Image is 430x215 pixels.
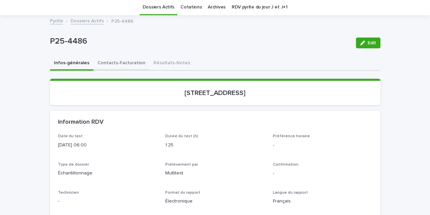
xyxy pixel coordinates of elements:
h2: Information RDV [58,119,104,126]
button: Infos-générales [50,56,93,71]
p: Échantillonnage [58,170,157,177]
span: Prélèvement par [165,163,198,167]
p: Français [273,198,372,205]
p: P25-4486 [111,17,134,24]
span: Confirmation [273,163,298,167]
p: [STREET_ADDRESS] [58,89,372,97]
span: Date du test [58,134,83,138]
span: Duree du test (h) [165,134,198,138]
span: Edit [368,41,376,45]
p: [DATE] 06:00 [58,142,157,149]
span: Langue du rapport [273,191,308,195]
span: Technicien [58,191,79,195]
button: Contacts-Facturation [93,56,149,71]
p: - [273,170,372,177]
p: - [58,198,157,205]
p: - [273,142,372,149]
a: Dossiers Actifs [70,17,104,24]
p: Électronique [165,198,265,205]
span: Type de dossier [58,163,89,167]
span: Préférence horaire [273,134,310,138]
button: Edit [356,38,380,48]
button: Résultats-Notes [149,56,194,71]
p: Multitest [165,170,265,177]
p: P25-4486 [50,37,350,46]
a: Pyrite [50,17,63,24]
span: Format du rapport [165,191,200,195]
p: 1.25 [165,142,265,149]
